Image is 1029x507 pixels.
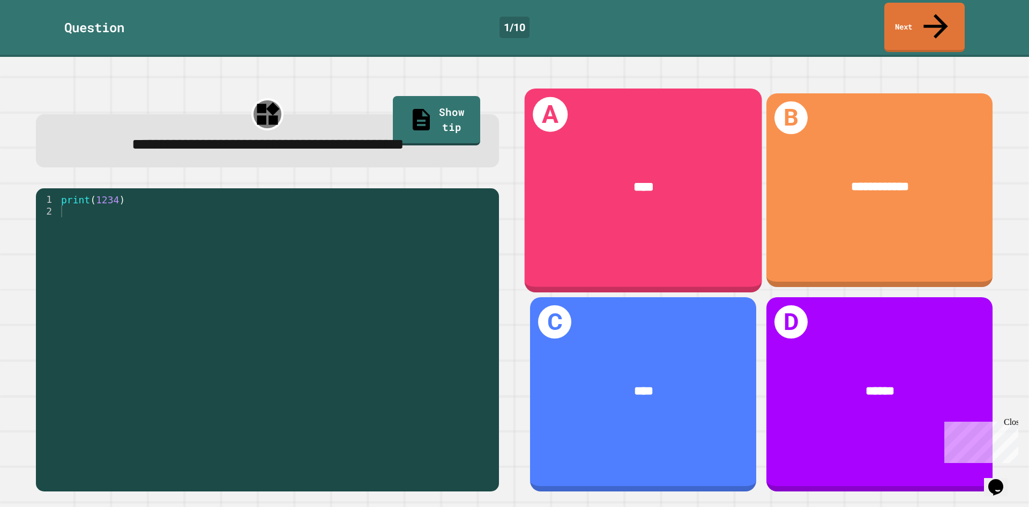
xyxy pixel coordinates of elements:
[4,4,74,68] div: Chat with us now!Close
[538,305,571,339] h1: C
[393,96,480,145] a: Show tip
[36,205,59,217] div: 2
[499,17,530,38] div: 1 / 10
[884,3,965,52] a: Next
[36,194,59,205] div: 1
[940,417,1018,463] iframe: chat widget
[533,97,568,131] h1: A
[774,305,808,339] h1: D
[774,101,808,135] h1: B
[64,18,124,37] div: Question
[984,464,1018,496] iframe: chat widget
